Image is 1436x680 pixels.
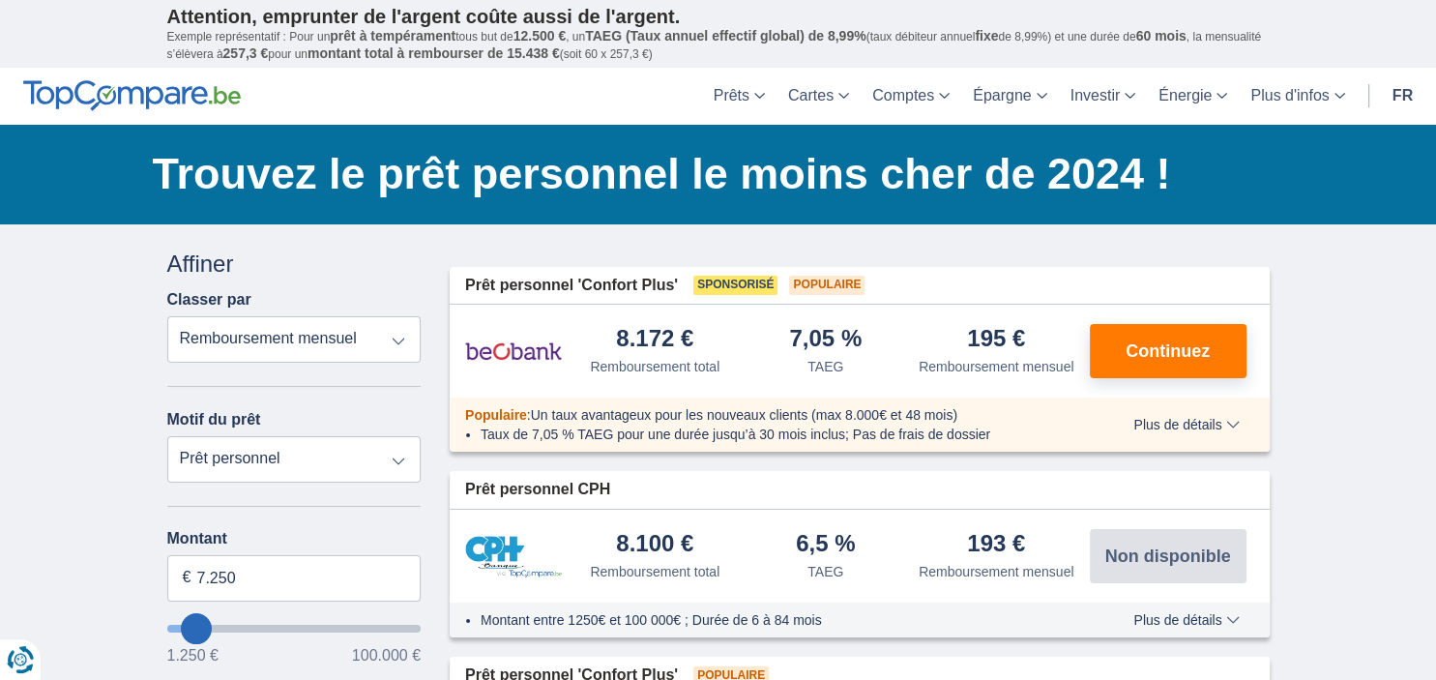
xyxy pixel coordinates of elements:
[1136,28,1187,44] span: 60 mois
[153,144,1270,204] h1: Trouvez le prêt personnel le moins cher de 2024 !
[167,411,261,429] label: Motif du prêt
[167,5,1270,28] p: Attention, emprunter de l'argent coûte aussi de l'argent.
[223,45,269,61] span: 257,3 €
[1133,613,1239,627] span: Plus de détails
[330,28,455,44] span: prêt à tempérament
[616,327,693,353] div: 8.172 €
[1381,68,1424,125] a: fr
[481,610,1077,630] li: Montant entre 1250€ et 100 000€ ; Durée de 6 à 84 mois
[796,532,855,558] div: 6,5 %
[967,532,1025,558] div: 193 €
[465,275,678,297] span: Prêt personnel 'Confort Plus'
[513,28,567,44] span: 12.500 €
[807,357,843,376] div: TAEG
[590,562,719,581] div: Remboursement total
[167,648,219,664] span: 1.250 €
[167,625,422,633] input: wantToBorrow
[167,291,251,309] label: Classer par
[861,68,961,125] a: Comptes
[967,327,1025,353] div: 195 €
[183,567,191,589] span: €
[807,562,843,581] div: TAEG
[789,276,865,295] span: Populaire
[1239,68,1356,125] a: Plus d'infos
[167,248,422,281] div: Affiner
[352,648,421,664] span: 100.000 €
[585,28,865,44] span: TAEG (Taux annuel effectif global) de 8,99%
[1147,68,1239,125] a: Énergie
[702,68,777,125] a: Prêts
[961,68,1059,125] a: Épargne
[450,405,1093,425] div: :
[1133,418,1239,431] span: Plus de détails
[1090,324,1246,378] button: Continuez
[693,276,777,295] span: Sponsorisé
[465,479,610,501] span: Prêt personnel CPH
[1126,342,1210,360] span: Continuez
[465,536,562,577] img: pret personnel CPH Banque
[975,28,998,44] span: fixe
[919,357,1073,376] div: Remboursement mensuel
[1090,529,1246,583] button: Non disponible
[1105,547,1231,565] span: Non disponible
[465,327,562,375] img: pret personnel Beobank
[1119,612,1253,628] button: Plus de détails
[481,425,1077,444] li: Taux de 7,05 % TAEG pour une durée jusqu’à 30 mois inclus; Pas de frais de dossier
[23,80,241,111] img: TopCompare
[1059,68,1148,125] a: Investir
[531,407,957,423] span: Un taux avantageux pour les nouveaux clients (max 8.000€ et 48 mois)
[1119,417,1253,432] button: Plus de détails
[789,327,862,353] div: 7,05 %
[465,407,527,423] span: Populaire
[167,530,422,547] label: Montant
[777,68,861,125] a: Cartes
[616,532,693,558] div: 8.100 €
[167,28,1270,63] p: Exemple représentatif : Pour un tous but de , un (taux débiteur annuel de 8,99%) et une durée de ...
[919,562,1073,581] div: Remboursement mensuel
[308,45,560,61] span: montant total à rembourser de 15.438 €
[590,357,719,376] div: Remboursement total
